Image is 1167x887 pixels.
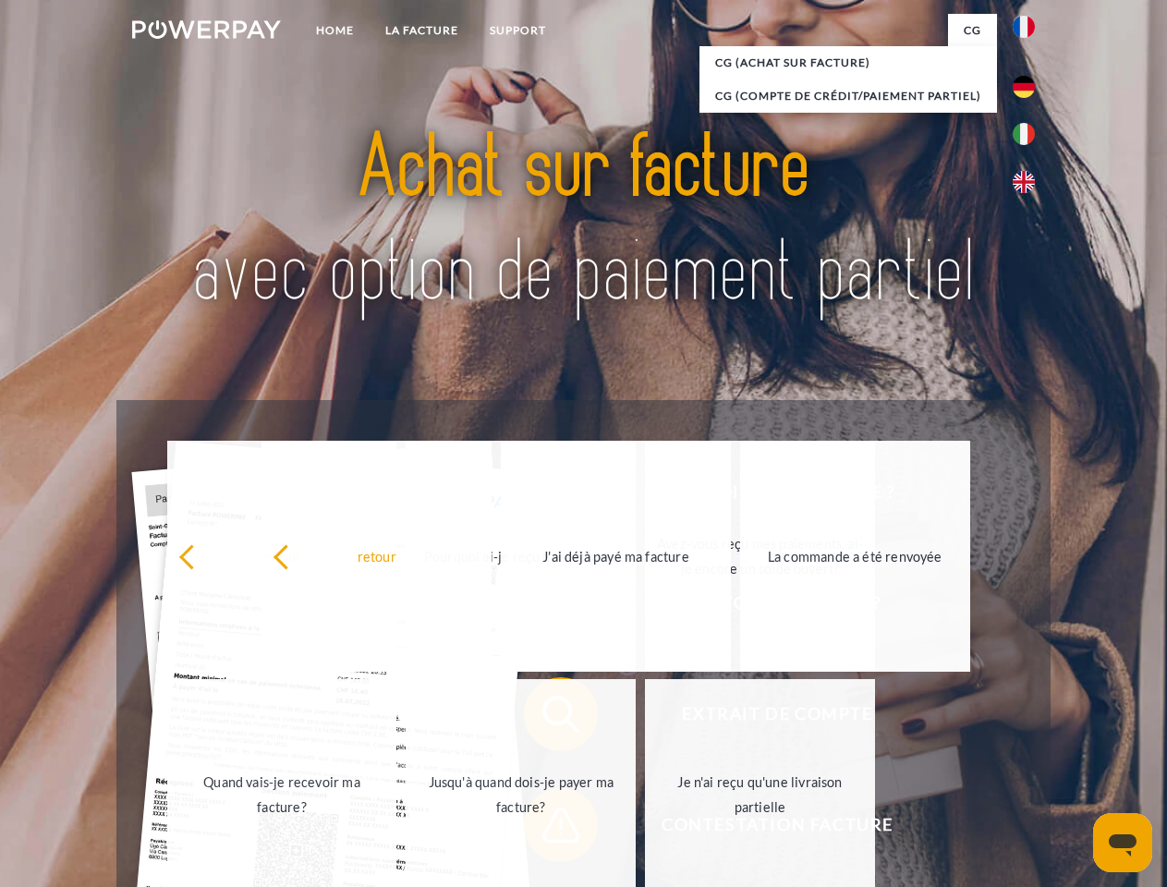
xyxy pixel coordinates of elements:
[474,14,562,47] a: Support
[1093,813,1152,872] iframe: Bouton de lancement de la fenêtre de messagerie
[417,770,625,820] div: Jusqu'à quand dois-je payer ma facture?
[370,14,474,47] a: LA FACTURE
[1013,171,1035,193] img: en
[273,543,480,568] div: retour
[1013,123,1035,145] img: it
[1013,16,1035,38] img: fr
[948,14,997,47] a: CG
[751,543,959,568] div: La commande a été renvoyée
[656,770,864,820] div: Je n'ai reçu qu'une livraison partielle
[512,543,720,568] div: J'ai déjà payé ma facture
[132,20,281,39] img: logo-powerpay-white.svg
[699,79,997,113] a: CG (Compte de crédit/paiement partiel)
[178,543,386,568] div: retour
[176,89,991,354] img: title-powerpay_fr.svg
[178,770,386,820] div: Quand vais-je recevoir ma facture?
[1013,76,1035,98] img: de
[300,14,370,47] a: Home
[699,46,997,79] a: CG (achat sur facture)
